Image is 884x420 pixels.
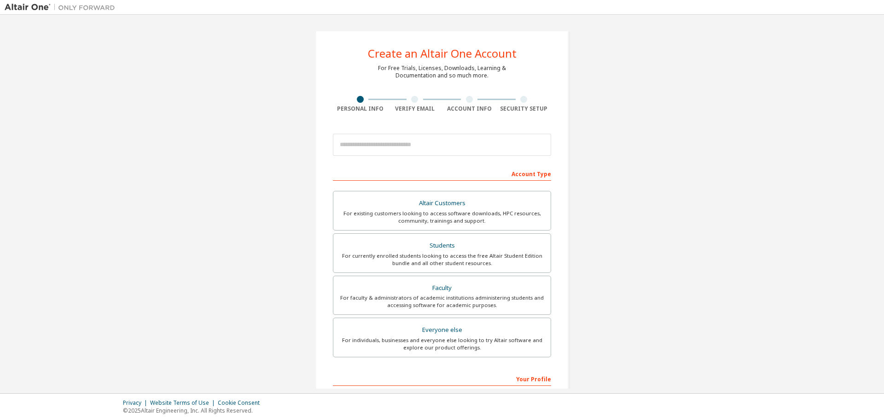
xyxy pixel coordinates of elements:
div: Account Type [333,166,551,181]
div: Altair Customers [339,197,545,210]
div: Create an Altair One Account [368,48,517,59]
div: For currently enrolled students looking to access the free Altair Student Edition bundle and all ... [339,252,545,267]
div: Website Terms of Use [150,399,218,407]
p: © 2025 Altair Engineering, Inc. All Rights Reserved. [123,407,265,414]
div: For individuals, businesses and everyone else looking to try Altair software and explore our prod... [339,337,545,351]
div: Security Setup [497,105,552,112]
div: For Free Trials, Licenses, Downloads, Learning & Documentation and so much more. [378,65,506,79]
div: For faculty & administrators of academic institutions administering students and accessing softwa... [339,294,545,309]
div: Account Info [442,105,497,112]
div: Everyone else [339,324,545,337]
div: Students [339,239,545,252]
div: For existing customers looking to access software downloads, HPC resources, community, trainings ... [339,210,545,225]
div: Personal Info [333,105,388,112]
div: Cookie Consent [218,399,265,407]
div: Privacy [123,399,150,407]
div: Your Profile [333,371,551,386]
div: Verify Email [388,105,442,112]
img: Altair One [5,3,120,12]
div: Faculty [339,282,545,295]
